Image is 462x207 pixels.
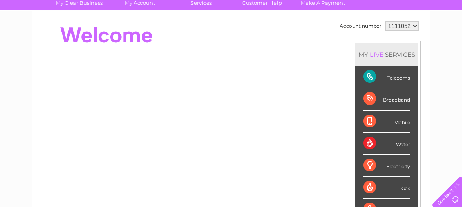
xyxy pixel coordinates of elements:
a: Water [321,34,336,40]
a: Blog [392,34,404,40]
a: 0333 014 3131 [311,4,366,14]
div: Broadband [363,88,410,110]
a: Contact [409,34,428,40]
div: Mobile [363,111,410,133]
div: Electricity [363,155,410,177]
a: Telecoms [363,34,387,40]
div: Water [363,133,410,155]
a: Log out [436,34,454,40]
a: Energy [341,34,359,40]
img: logo.png [16,21,57,45]
div: LIVE [368,51,385,58]
div: Clear Business is a trading name of Verastar Limited (registered in [GEOGRAPHIC_DATA] No. 3667643... [42,4,421,39]
td: Account number [338,19,383,33]
div: MY SERVICES [355,43,418,66]
div: Gas [363,177,410,199]
div: Telecoms [363,66,410,88]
